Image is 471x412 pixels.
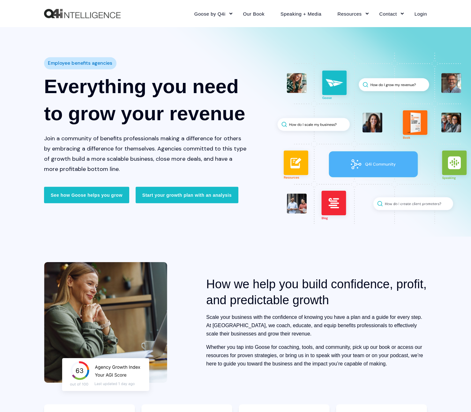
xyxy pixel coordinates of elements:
h1: Everything you need to grow your revenue [44,73,247,127]
p: Scale your business with the confidence of knowing you have a plan and a guide for every step. At... [206,313,427,338]
a: Back to Home [44,9,121,18]
span: Employee benefits agencies [48,59,112,68]
img: Q4intelligence, LLC logo [44,9,121,18]
h2: How we help you build confidence, profit, and predictable growth [206,276,427,308]
a: Start your growth plan with an analysis [136,187,238,203]
p: Join a community of benefits professionals making a difference for others by embracing a differen... [44,133,247,174]
p: Whether you tap into Goose for coaching, tools, and community, pick up our book or access our res... [206,343,427,368]
a: See how Goose helps you grow [44,187,129,203]
img: Woman smiling looking at her laptop with a floating graphic displaying Agency Growth Index results [44,262,167,398]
